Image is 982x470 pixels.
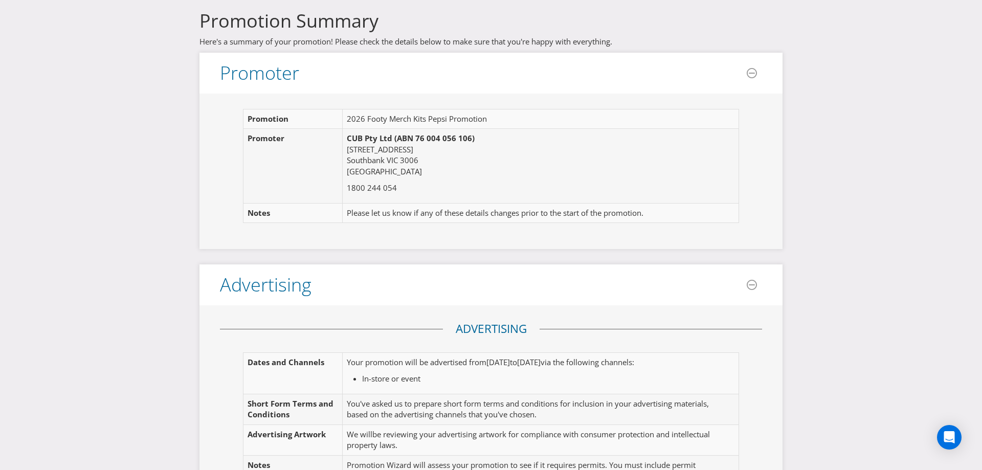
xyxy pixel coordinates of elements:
[243,353,343,394] td: Dates and Channels
[541,357,634,367] span: via the following channels:
[347,429,710,450] span: be reviewing your advertising artwork for compliance with consumer protection and intellectual pr...
[220,275,311,295] h3: Advertising
[510,357,517,367] span: to
[486,357,510,367] span: [DATE]
[243,424,343,455] td: Advertising Artwork
[342,203,728,222] td: Please let us know if any of these details changes prior to the start of the promotion.
[517,357,541,367] span: [DATE]
[199,11,783,31] h3: Promotion Summary
[347,166,422,176] span: [GEOGRAPHIC_DATA]
[443,321,540,337] legend: Advertising
[347,144,413,154] span: [STREET_ADDRESS]
[199,36,783,47] p: Here's a summary of your promotion! Please check the details below to make sure that you're happy...
[248,133,284,143] span: Promoter
[347,155,385,165] span: Southbank
[387,155,398,165] span: VIC
[347,133,392,143] span: CUB Pty Ltd
[243,203,343,222] td: Notes
[347,183,724,193] p: 1800 244 054
[400,155,418,165] span: 3006
[243,109,343,129] td: Promotion
[243,394,343,424] td: Short Form Terms and Conditions
[220,60,299,85] span: Promoter
[347,398,709,419] span: You've asked us to prepare short form terms and conditions for inclusion in your advertising mate...
[394,133,475,143] span: (ABN 76 004 056 106)
[342,109,728,129] td: 2026 Footy Merch Kits Pepsi Promotion
[347,429,372,439] span: We will
[347,357,486,367] span: Your promotion will be advertised from
[362,373,420,384] span: In-store or event
[937,425,962,450] div: Open Intercom Messenger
